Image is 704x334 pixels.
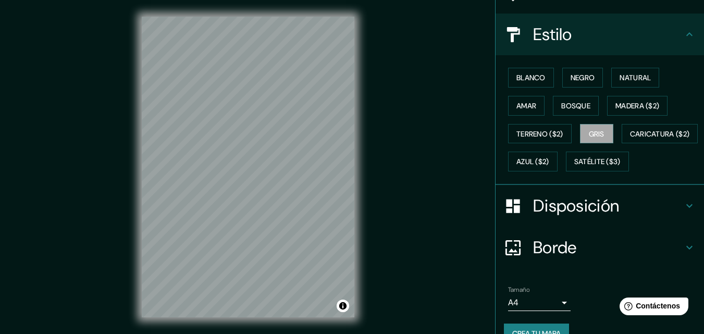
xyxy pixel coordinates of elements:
[496,185,704,227] div: Disposición
[533,23,572,45] font: Estilo
[574,157,621,167] font: Satélite ($3)
[516,73,546,82] font: Blanco
[589,129,604,139] font: Gris
[142,17,354,317] canvas: Mapa
[630,129,690,139] font: Caricatura ($2)
[607,96,668,116] button: Madera ($2)
[620,73,651,82] font: Natural
[508,294,571,311] div: A4
[508,68,554,88] button: Blanco
[496,227,704,268] div: Borde
[508,124,572,144] button: Terreno ($2)
[553,96,599,116] button: Bosque
[508,152,558,171] button: Azul ($2)
[611,293,693,323] iframe: Lanzador de widgets de ayuda
[562,68,603,88] button: Negro
[571,73,595,82] font: Negro
[566,152,629,171] button: Satélite ($3)
[337,300,349,312] button: Activar o desactivar atribución
[496,14,704,55] div: Estilo
[580,124,613,144] button: Gris
[508,297,518,308] font: A4
[516,129,563,139] font: Terreno ($2)
[516,157,549,167] font: Azul ($2)
[508,286,529,294] font: Tamaño
[615,101,659,110] font: Madera ($2)
[611,68,659,88] button: Natural
[516,101,536,110] font: Amar
[508,96,545,116] button: Amar
[561,101,590,110] font: Bosque
[533,237,577,258] font: Borde
[533,195,619,217] font: Disposición
[622,124,698,144] button: Caricatura ($2)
